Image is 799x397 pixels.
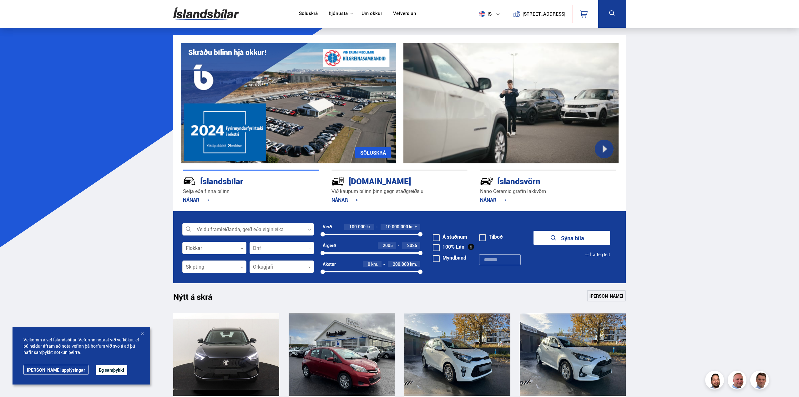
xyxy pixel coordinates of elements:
[751,372,770,390] img: FbJEzSuNWCJXmdc-.webp
[729,372,747,390] img: siFngHWaQ9KaOqBr.png
[329,11,348,17] button: Þjónusta
[362,11,382,17] a: Um okkur
[477,5,505,23] button: is
[299,11,318,17] a: Söluskrá
[433,234,467,239] label: Á staðnum
[323,243,336,248] div: Árgerð
[409,224,414,229] span: kr.
[480,188,616,195] p: Nano Ceramic grafín lakkvörn
[367,224,371,229] span: kr.
[587,290,626,301] a: [PERSON_NAME]
[323,224,332,229] div: Verð
[331,196,358,203] a: NÁNAR
[386,224,408,230] span: 10.000.000
[188,48,266,57] h1: Skráðu bílinn hjá okkur!
[383,242,393,248] span: 2005
[477,11,492,17] span: is
[368,261,370,267] span: 0
[480,175,594,186] div: Íslandsvörn
[415,224,417,229] span: +
[96,365,127,375] button: Ég samþykki
[183,175,297,186] div: Íslandsbílar
[393,261,409,267] span: 200.000
[585,248,610,262] button: Ítarleg leit
[181,43,396,163] img: eKx6w-_Home_640_.png
[480,196,507,203] a: NÁNAR
[433,255,466,260] label: Myndband
[183,196,210,203] a: NÁNAR
[706,372,725,390] img: nhp88E3Fdnt1Opn2.png
[393,11,416,17] a: Vefverslun
[480,175,493,188] img: -Svtn6bYgwAsiwNX.svg
[407,242,417,248] span: 2025
[534,231,610,245] button: Sýna bíla
[525,11,563,17] button: [STREET_ADDRESS]
[479,11,485,17] img: svg+xml;base64,PHN2ZyB4bWxucz0iaHR0cDovL3d3dy53My5vcmcvMjAwMC9zdmciIHdpZHRoPSI1MTIiIGhlaWdodD0iNT...
[508,5,569,23] a: [STREET_ADDRESS]
[173,4,239,24] img: G0Ugv5HjCgRt.svg
[349,224,366,230] span: 100.000
[410,262,417,267] span: km.
[173,292,223,305] h1: Nýtt á skrá
[371,262,378,267] span: km.
[323,262,336,267] div: Akstur
[183,188,319,195] p: Selja eða finna bílinn
[23,365,88,375] a: [PERSON_NAME] upplýsingar
[479,234,503,239] label: Tilboð
[183,175,196,188] img: JRvxyua_JYH6wB4c.svg
[433,244,464,249] label: 100% Lán
[331,175,445,186] div: [DOMAIN_NAME]
[23,337,139,355] span: Velkomin á vef Íslandsbílar. Vefurinn notast við vefkökur, ef þú heldur áfram að nota vefinn þá h...
[331,188,468,195] p: Við kaupum bílinn þinn gegn staðgreiðslu
[331,175,345,188] img: tr5P-W3DuiFaO7aO.svg
[355,147,391,158] a: SÖLUSKRÁ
